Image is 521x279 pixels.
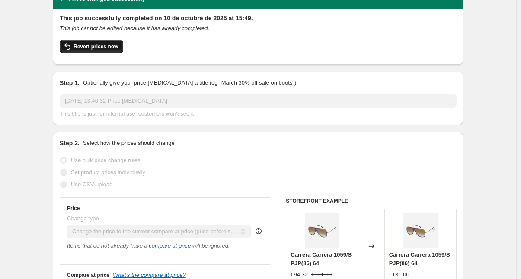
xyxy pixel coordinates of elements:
button: compare at price [149,242,191,249]
input: 30% off holiday sale [60,94,457,108]
span: Carrera Carrera 1059/S PJP(86) 64 [291,251,352,266]
button: What's the compare at price? [113,272,186,278]
span: Change type [67,215,99,222]
img: 10030_80x.png [305,213,339,248]
div: €94.32 [291,270,308,279]
span: This title is just for internal use, customers won't see it [60,110,194,117]
h6: STOREFRONT EXAMPLE [286,197,457,204]
h2: Step 2. [60,139,80,147]
span: Use CSV upload [71,181,112,188]
span: Set product prices individually [71,169,145,176]
div: help [254,227,263,235]
p: Select how the prices should change [83,139,175,147]
p: Optionally give your price [MEDICAL_DATA] a title (eg "March 30% off sale on boots") [83,78,296,87]
img: 10030_80x.png [403,213,438,248]
span: Revert prices now [74,43,118,50]
h3: Compare at price [67,272,109,279]
strike: €131.00 [311,270,332,279]
span: Carrera Carrera 1059/S PJP(86) 64 [389,251,450,266]
h2: Step 1. [60,78,80,87]
h3: Price [67,205,80,212]
div: €131.00 [389,270,409,279]
span: Use bulk price change rules [71,157,140,163]
button: Revert prices now [60,40,123,53]
i: This job cannot be edited because it has already completed. [60,25,209,31]
h2: This job successfully completed on 10 de octubre de 2025 at 15:49. [60,14,457,22]
i: Items that do not already have a [67,242,147,249]
i: will be ignored. [192,242,230,249]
